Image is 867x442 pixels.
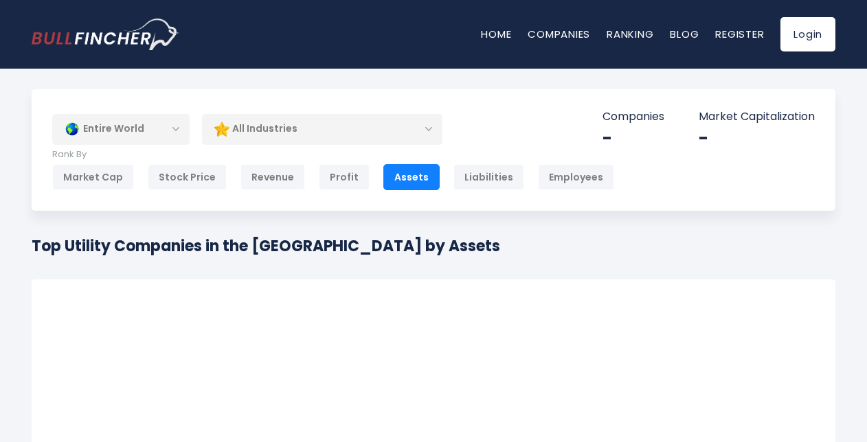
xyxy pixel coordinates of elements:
[699,110,815,124] p: Market Capitalization
[148,164,227,190] div: Stock Price
[481,27,511,41] a: Home
[538,164,614,190] div: Employees
[202,113,442,145] div: All Industries
[52,113,190,145] div: Entire World
[52,149,614,161] p: Rank By
[453,164,524,190] div: Liabilities
[715,27,764,41] a: Register
[32,235,500,257] h1: Top Utility Companies in the [GEOGRAPHIC_DATA] by Assets
[240,164,305,190] div: Revenue
[528,27,590,41] a: Companies
[607,27,653,41] a: Ranking
[603,128,664,149] div: -
[603,110,664,124] p: Companies
[52,164,134,190] div: Market Cap
[32,19,179,50] a: Go to homepage
[670,27,699,41] a: Blog
[699,128,815,149] div: -
[780,17,835,51] a: Login
[383,164,440,190] div: Assets
[32,19,179,50] img: bullfincher logo
[319,164,370,190] div: Profit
